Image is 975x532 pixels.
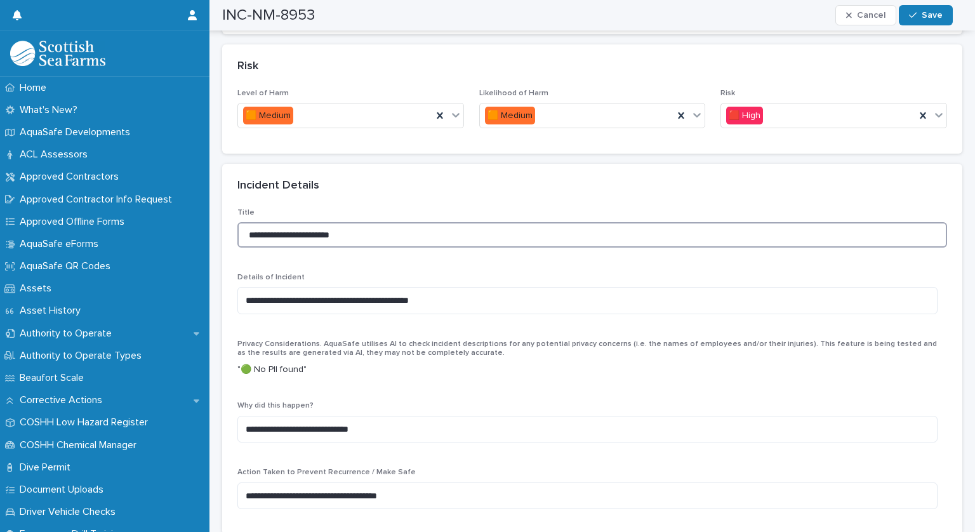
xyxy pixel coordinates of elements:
p: Asset History [15,305,91,317]
p: Driver Vehicle Checks [15,506,126,518]
span: Action Taken to Prevent Recurrence / Make Safe [237,469,416,476]
p: Dive Permit [15,462,81,474]
span: Likelihood of Harm [479,90,548,97]
h2: Incident Details [237,179,319,193]
p: What's New? [15,104,88,116]
span: Save [922,11,943,20]
div: 🟧 Medium [243,107,293,125]
p: Approved Contractor Info Request [15,194,182,206]
p: Authority to Operate [15,328,122,340]
button: Cancel [835,5,896,25]
p: Home [15,82,56,94]
p: Authority to Operate Types [15,350,152,362]
p: Beaufort Scale [15,372,94,384]
p: COSHH Low Hazard Register [15,416,158,429]
span: Title [237,209,255,216]
img: bPIBxiqnSb2ggTQWdOVV [10,41,105,66]
span: Level of Harm [237,90,289,97]
span: Privacy Considerations. AquaSafe utilises AI to check incident descriptions for any potential pri... [237,340,937,357]
p: AquaSafe QR Codes [15,260,121,272]
span: Risk [720,90,735,97]
h2: INC-NM-8953 [222,6,315,25]
h2: Risk [237,60,258,74]
button: Save [899,5,953,25]
span: Why did this happen? [237,402,314,409]
p: "🟢 No PII found" [237,363,947,376]
div: 🟧 Medium [485,107,535,125]
p: Document Uploads [15,484,114,496]
p: AquaSafe Developments [15,126,140,138]
p: COSHH Chemical Manager [15,439,147,451]
div: 🟥 High [726,107,763,125]
p: Corrective Actions [15,394,112,406]
p: ACL Assessors [15,149,98,161]
span: Details of Incident [237,274,305,281]
span: Cancel [857,11,885,20]
p: Approved Contractors [15,171,129,183]
p: AquaSafe eForms [15,238,109,250]
p: Approved Offline Forms [15,216,135,228]
p: Assets [15,283,62,295]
